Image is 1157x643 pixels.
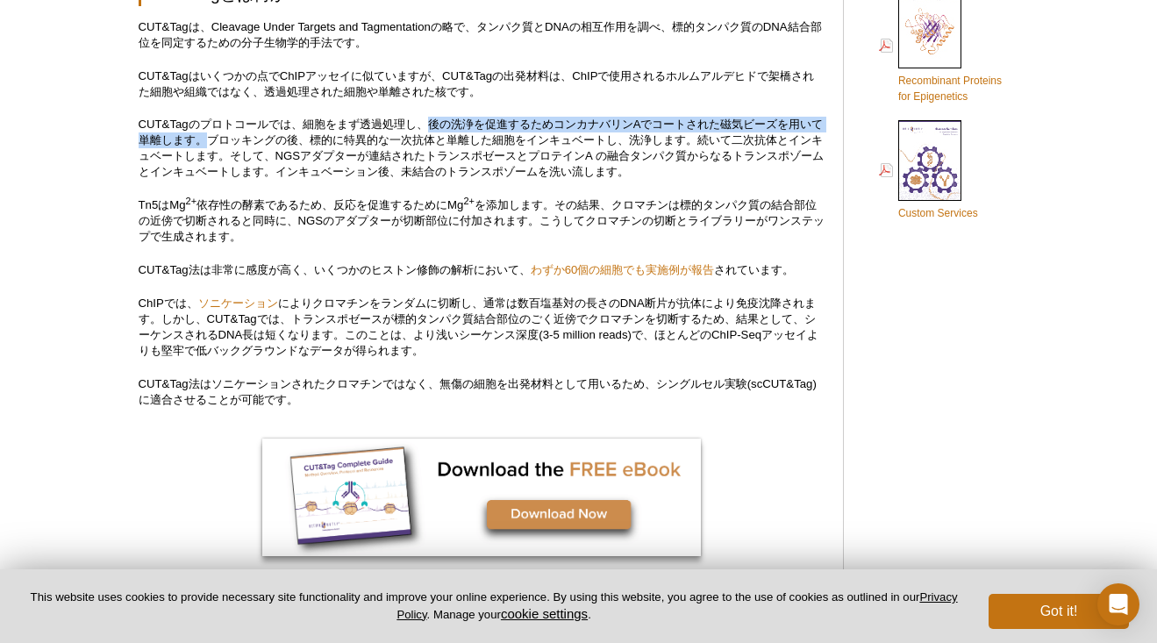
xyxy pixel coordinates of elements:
p: CUT&Tagはいくつかの点でChIPアッセイに似ていますが、CUT&Tagの出発材料は、ChIPで使用されるホルムアルデヒドで架橋された細胞や組織ではなく、透過処理された細胞や単離された核です。 [139,68,825,100]
sup: 2+ [186,196,197,206]
button: Got it! [989,594,1129,629]
img: Free CUT&Tag eBook [262,439,701,556]
p: CUT&Tagのプロトコールでは、細胞をまず透過処理し、後の洗浄を促進するためコンカナバリンAでコートされた磁気ビーズを用いて単離します。ブロッキングの後、標的に特異的な一次抗体と単離した細胞を... [139,117,825,180]
p: CUT&Tag法は非常に感度が高く、いくつかのヒストン修飾の解析において、 されています。 [139,262,825,278]
a: わずか60個の細胞でも実施例が報告 [531,263,715,276]
button: cookie settings [501,606,588,621]
a: Privacy Policy [396,590,957,620]
p: This website uses cookies to provide necessary site functionality and improve your online experie... [28,589,960,623]
p: CUT&Tag法はソニケーションされたクロマチンではなく、無傷の細胞を出発材料として用いるため、シングルセル実験(scCUT&Tag)に適合させることが可能です。 [139,376,825,408]
span: Custom Services [898,207,978,219]
img: Custom_Services_cover [898,120,961,201]
p: Tn5はMg 依存性の酵素であるため、反応を促進するためにMg を添加します。その結果、クロマチンは標的タンパク質の結合部位の近傍で切断されると同時に、NGSのアダプターが切断部位に付加されます... [139,197,825,245]
div: Open Intercom Messenger [1097,583,1139,625]
a: ソニケーション [198,296,278,310]
p: ChIPでは、 によりクロマチンをランダムに切断し、通常は数百塩基対の長さのDNA断片が抗体により免疫沈降されます。しかし、CUT&Tagでは、トランスポゼースが標的タンパク質結合部位のごく近傍... [139,296,825,359]
a: Custom Services [879,118,978,223]
p: CUT&Tagは、Cleavage Under Targets and Tagmentationの略で、タンパク質とDNAの相互作用を調べ、標的タンパク質のDNA結合部位を同定するための分子生物... [139,19,825,51]
span: Recombinant Proteins for Epigenetics [898,75,1002,103]
sup: 2+ [463,196,475,206]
